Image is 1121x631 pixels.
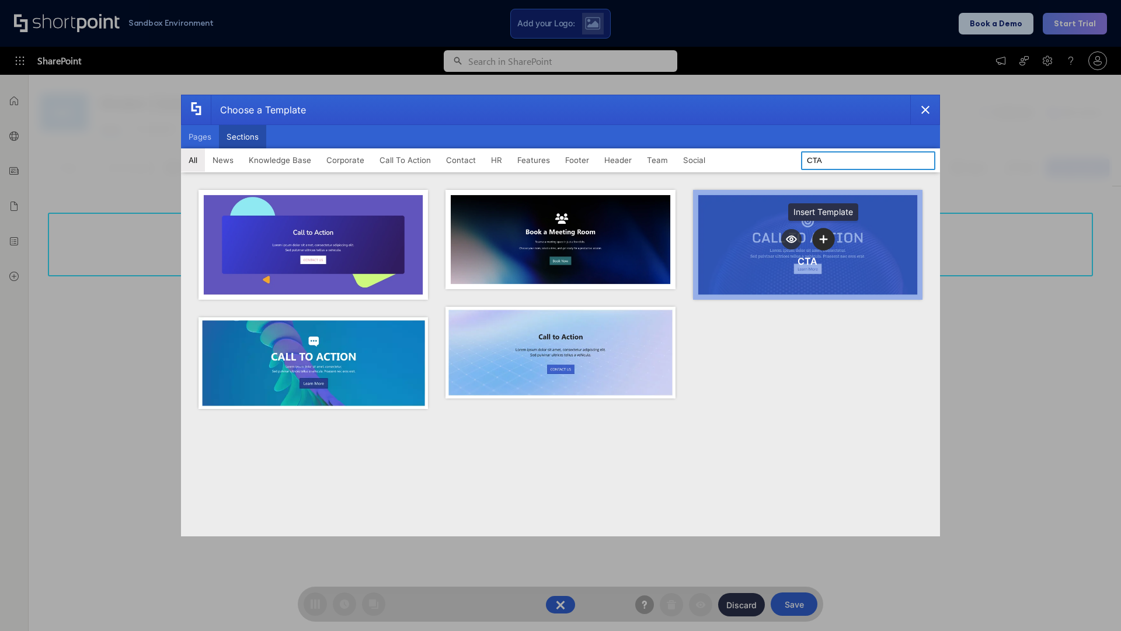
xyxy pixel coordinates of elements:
button: Knowledge Base [241,148,319,172]
button: Call To Action [372,148,438,172]
button: Corporate [319,148,372,172]
div: CTA [798,255,817,267]
button: HR [483,148,510,172]
button: Header [597,148,639,172]
button: Social [676,148,713,172]
input: Search [801,151,935,170]
button: Pages [181,125,219,148]
button: Contact [438,148,483,172]
button: Features [510,148,558,172]
button: All [181,148,205,172]
div: Choose a Template [211,95,306,124]
button: Footer [558,148,597,172]
button: News [205,148,241,172]
iframe: Chat Widget [1063,575,1121,631]
button: Sections [219,125,266,148]
div: template selector [181,95,940,536]
button: Team [639,148,676,172]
